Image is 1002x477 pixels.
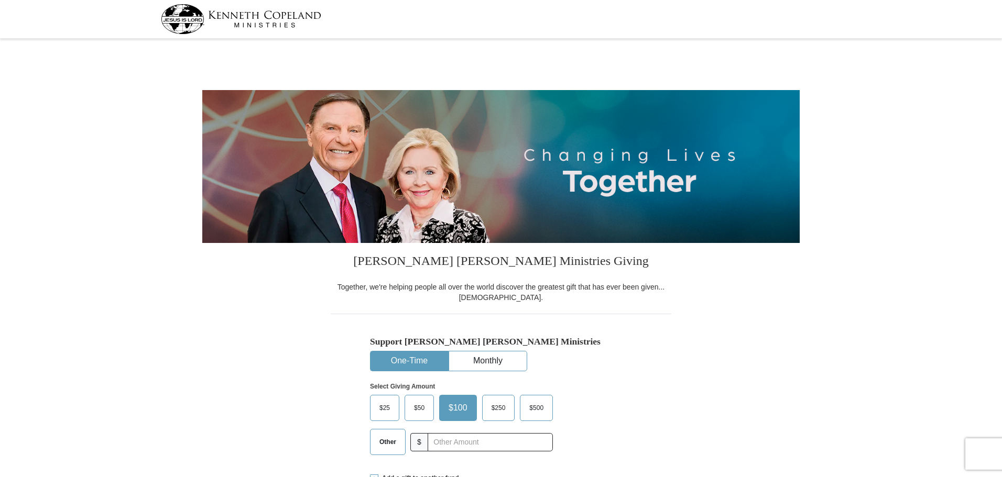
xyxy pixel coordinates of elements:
div: Together, we're helping people all over the world discover the greatest gift that has ever been g... [331,282,671,303]
span: $ [410,433,428,451]
span: $25 [374,400,395,416]
button: One-Time [371,351,448,371]
span: $100 [443,400,473,416]
span: $500 [524,400,549,416]
span: $50 [409,400,430,416]
span: Other [374,434,401,450]
h5: Support [PERSON_NAME] [PERSON_NAME] Ministries [370,336,632,347]
input: Other Amount [428,433,553,451]
strong: Select Giving Amount [370,383,435,390]
span: $250 [486,400,511,416]
button: Monthly [449,351,527,371]
h3: [PERSON_NAME] [PERSON_NAME] Ministries Giving [331,243,671,282]
img: kcm-header-logo.svg [161,4,321,34]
